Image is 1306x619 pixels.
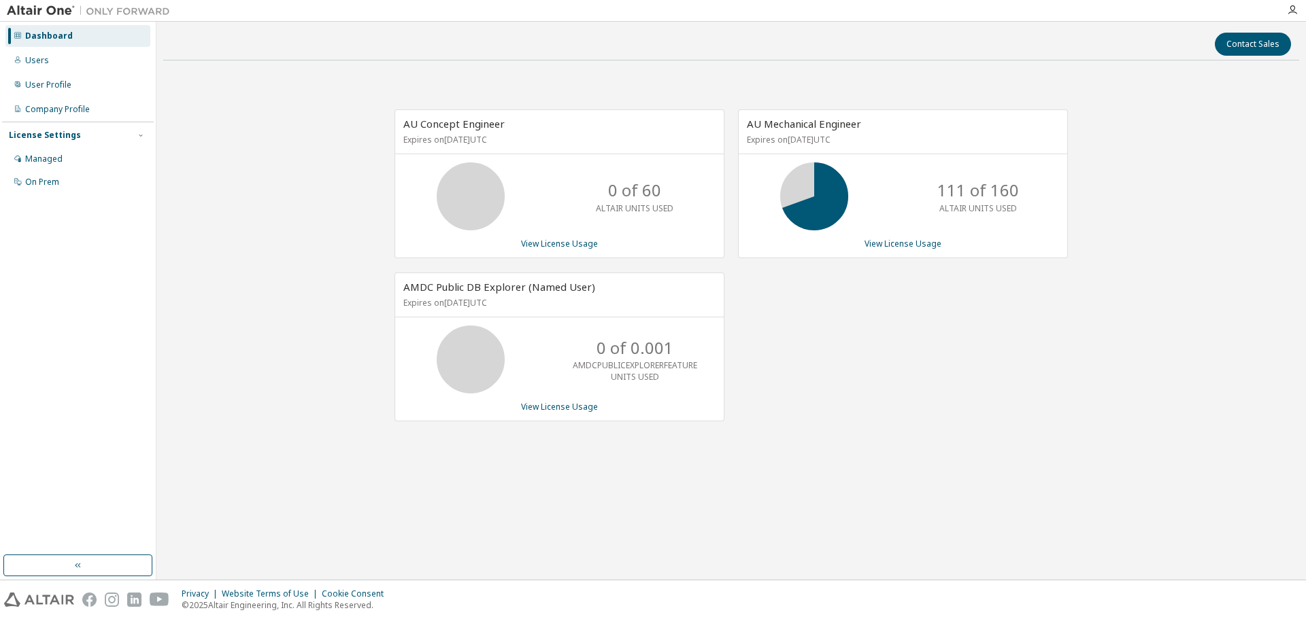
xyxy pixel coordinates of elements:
[182,588,222,599] div: Privacy
[4,593,74,607] img: altair_logo.svg
[608,179,661,202] p: 0 of 60
[403,297,712,308] p: Expires on [DATE] UTC
[596,202,673,214] p: ALTAIR UNITS USED
[403,117,505,130] span: AU Concept Engineer
[82,593,97,607] img: facebook.svg
[939,202,1017,214] p: ALTAIR UNITS USED
[127,593,141,607] img: linkedin.svg
[25,177,59,188] div: On Prem
[521,238,598,249] a: View License Usage
[25,104,90,115] div: Company Profile
[937,179,1019,202] p: 111 of 160
[9,130,81,141] div: License Settings
[1215,33,1291,56] button: Contact Sales
[865,238,941,249] a: View License Usage
[747,117,861,130] span: AU Mechanical Engineer
[322,588,392,599] div: Cookie Consent
[25,55,49,66] div: Users
[597,336,673,359] p: 0 of 0.001
[573,359,697,383] p: AMDCPUBLICEXPLORERFEATURE UNITS USED
[25,31,73,41] div: Dashboard
[25,154,63,164] div: Managed
[7,4,177,18] img: Altair One
[521,401,598,412] a: View License Usage
[222,588,322,599] div: Website Terms of Use
[182,599,392,611] p: © 2025 Altair Engineering, Inc. All Rights Reserved.
[150,593,169,607] img: youtube.svg
[403,280,595,294] span: AMDC Public DB Explorer (Named User)
[747,134,1056,145] p: Expires on [DATE] UTC
[25,79,71,90] div: User Profile
[403,134,712,145] p: Expires on [DATE] UTC
[105,593,119,607] img: instagram.svg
